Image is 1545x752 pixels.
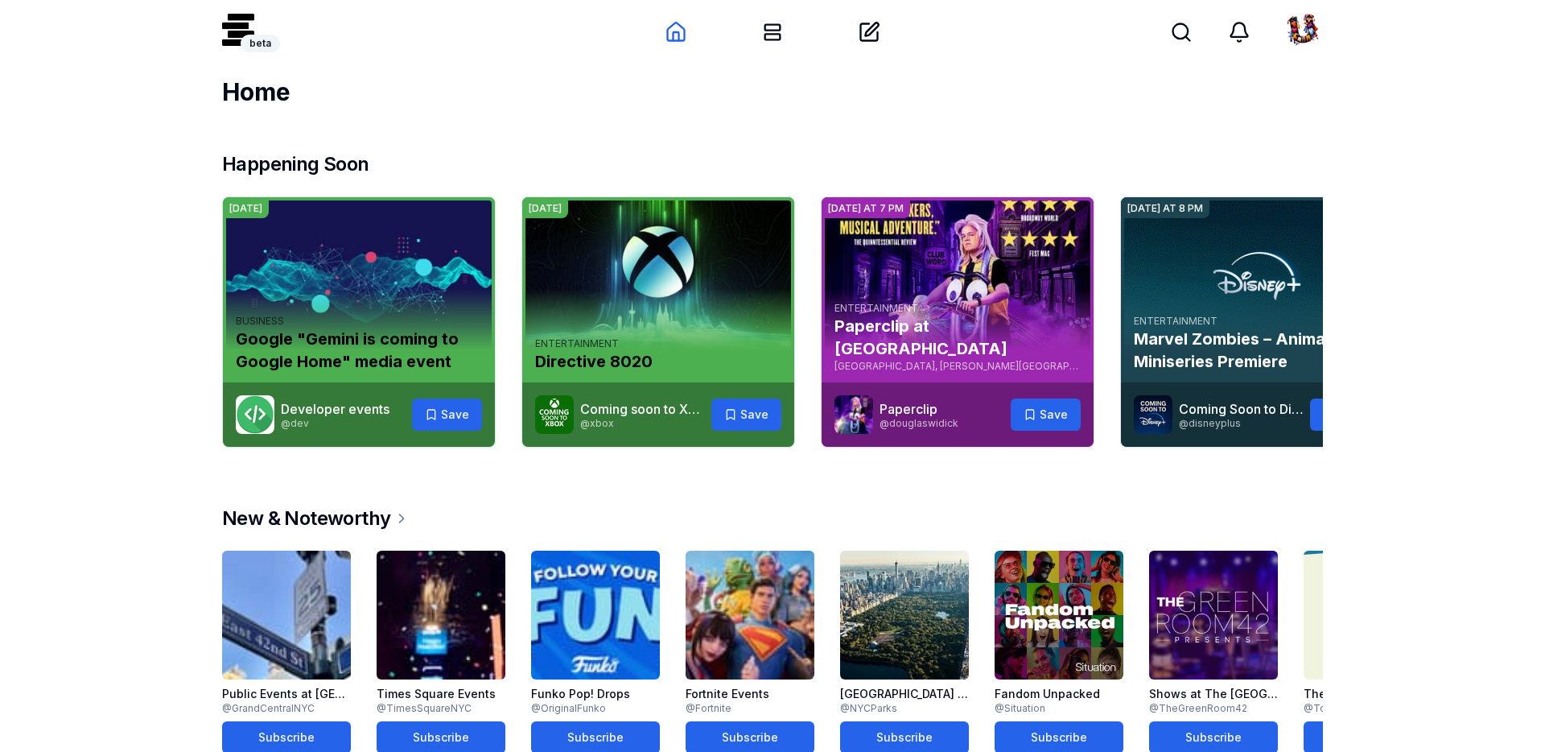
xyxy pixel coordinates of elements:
a: @dev [281,417,309,429]
p: [DATE] AT 7 PM [828,202,904,215]
h2: Happening Soon [222,151,1323,177]
img: Shows at The Green Room 42 [1149,551,1278,680]
p: @ TimesSquareNYC [377,702,505,715]
a: Coming soon to Xbox [580,401,711,417]
a: Google "Gemini is coming to Google Home" media eventBusinessGoogle "Gemini is coming to Google Ho... [223,197,495,382]
h2: Home [222,77,1323,106]
a: @TheGreenRoom42 [1149,702,1278,715]
a: Shows at The [GEOGRAPHIC_DATA] [1149,686,1278,702]
p: Business [236,315,482,328]
a: @NYCParks [840,702,969,715]
a: @TimesSquareNYC [377,702,505,715]
img: Funko Pop! Drops [531,551,660,680]
img: Google "Gemini is coming to Google Home" media event [226,200,492,350]
img: Fortnite Events [686,551,814,680]
img: Public Events at Grand Central [222,551,351,680]
button: Save [1310,399,1380,431]
a: Public Events at [GEOGRAPHIC_DATA] [222,686,351,702]
h2: New & Noteworthy [222,506,390,531]
button: Save [711,399,781,431]
p: Entertainment [535,337,781,350]
button: Save [412,399,482,431]
img: Directive 8020 [525,200,791,350]
p: [DATE] AT 8 PM [1127,202,1203,215]
a: Developer events [281,401,389,417]
p: [DATE] [229,202,262,215]
a: @douglaswidick [880,417,958,429]
a: New & Noteworthy [222,506,1323,531]
button: Save [1011,399,1081,431]
img: Sked Image [834,395,873,434]
img: Times Square Events [377,551,505,680]
a: @OriginalFunko [531,702,660,715]
a: Coming Soon to Disney+ [1179,401,1329,417]
p: Entertainment [1134,315,1380,328]
p: @ Situation [995,702,1123,715]
a: Fortnite Events [686,686,814,702]
a: The Town Hall Upcoming Events [1304,686,1432,702]
p: [GEOGRAPHIC_DATA], [PERSON_NAME][GEOGRAPHIC_DATA], [US_STATE], [GEOGRAPHIC_DATA] [834,360,1081,373]
img: Fandom Unpacked [995,551,1123,680]
a: @xbox [580,417,614,429]
img: Central Park Events [840,551,969,680]
p: Entertainment [834,302,1081,315]
h3: Marvel Zombies – Animated Miniseries Premiere [1134,328,1380,373]
img: Sked Image [1134,395,1172,434]
p: @ TownHallNYC [1304,702,1432,715]
h3: Directive 8020 [535,350,781,373]
a: @Fortnite [686,702,814,715]
p: @ NYCParks [840,702,969,715]
p: @ GrandCentralNYC [222,702,351,715]
h3: Paperclip at [GEOGRAPHIC_DATA] [834,315,1081,360]
a: Paperclip [880,401,937,417]
p: @ TheGreenRoom42 [1149,702,1278,715]
a: @Situation [995,702,1123,715]
a: @disneyplus [1179,417,1241,429]
div: beta [241,35,280,52]
a: Funko Pop! Drops [531,686,660,702]
img: The Town Hall Upcoming Events [1304,551,1432,680]
a: @TownHallNYC [1304,702,1432,715]
img: Marvel Zombies – Animated Miniseries Premiere [1124,200,1390,350]
h3: Google "Gemini is coming to Google Home" media event [236,328,482,373]
img: Sked Image [236,395,274,434]
p: [DATE] [529,202,562,215]
img: Sked Image [535,395,574,434]
img: logo [222,14,254,46]
img: Paperclip at Soho Playhouse [825,200,1090,350]
a: Fandom Unpacked [995,686,1123,702]
a: Directive 8020EntertainmentDirective 8020 [522,197,794,382]
a: Times Square Events [377,686,505,702]
p: @ OriginalFunko [531,702,660,715]
a: @GrandCentralNYC [222,702,351,715]
a: [GEOGRAPHIC_DATA] Events [840,686,969,702]
a: Paperclip at Soho PlayhouseEntertainmentPaperclip at [GEOGRAPHIC_DATA][GEOGRAPHIC_DATA], [PERSON_... [822,197,1094,382]
a: Marvel Zombies – Animated Miniseries PremiereEntertainmentMarvel Zombies – Animated Miniseries Pr... [1121,197,1393,382]
img: undressedmusical [1284,13,1323,52]
p: @ Fortnite [686,702,814,715]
